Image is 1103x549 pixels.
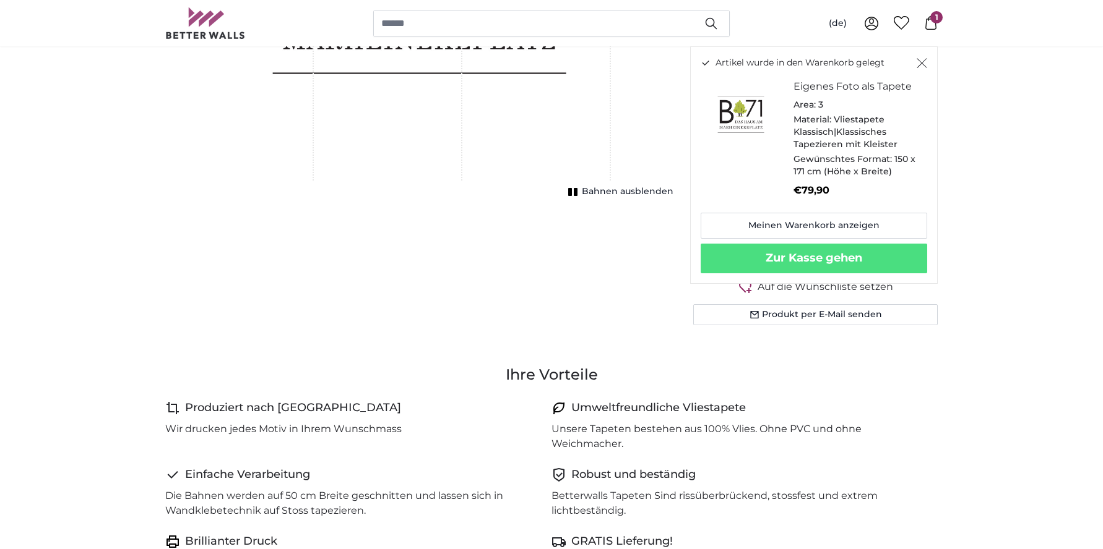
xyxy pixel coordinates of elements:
button: Zur Kasse gehen [701,244,927,273]
p: Betterwalls Tapeten Sind rissüberbrückend, stossfest und extrem lichtbeständig. [551,488,928,518]
h4: Einfache Verarbeitung [185,466,310,483]
span: 1 [930,11,943,23]
h3: Ihre Vorteile [165,365,938,385]
a: Meinen Warenkorb anzeigen [701,213,927,239]
button: Produkt per E-Mail senden [693,304,938,325]
span: Artikel wurde in den Warenkorb gelegt [716,57,885,69]
button: Auf die Wunschliste setzen [693,279,938,294]
span: 150 x 171 cm (Höhe x Breite) [794,153,915,177]
h3: Eigenes Foto als Tapete [794,79,917,94]
div: Artikel wurde in den Warenkorb gelegt [690,46,938,284]
button: (de) [819,12,857,35]
p: Die Bahnen werden auf 50 cm Breite geschnitten und lassen sich in Wandklebetechnik auf Stoss tape... [165,488,542,518]
span: Bahnen ausblenden [582,185,673,198]
span: Area: [794,99,816,110]
h4: Umweltfreundliche Vliestapete [571,399,746,417]
button: Schließen [917,57,927,69]
p: €79,90 [794,183,917,198]
img: Betterwalls [165,7,246,39]
p: Wir drucken jedes Motiv in Ihrem Wunschmass [165,422,402,436]
span: Vliestapete Klassisch|Klassisches Tapezieren mit Kleister [794,114,898,150]
span: Gewünschtes Format: [794,153,892,164]
span: 3 [818,99,823,110]
span: Auf die Wunschliste setzen [758,279,893,294]
p: Unsere Tapeten bestehen aus 100% Vlies. Ohne PVC und ohne Weichmacher. [551,422,928,451]
span: Material: [794,114,831,125]
img: personalised-photo [701,79,781,150]
h4: Robust und beständig [571,466,696,483]
h4: Produziert nach [GEOGRAPHIC_DATA] [185,399,401,417]
button: Bahnen ausblenden [564,183,673,200]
